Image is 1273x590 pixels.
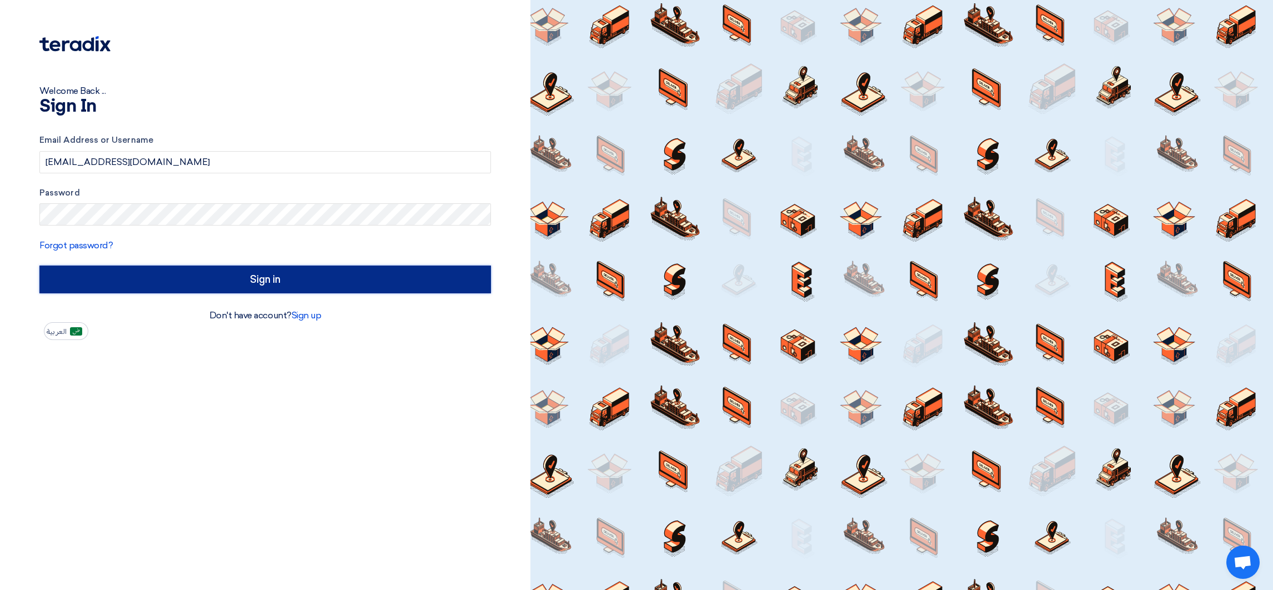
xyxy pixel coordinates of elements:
button: العربية [44,322,88,340]
div: Open chat [1226,546,1260,579]
a: Sign up [292,310,322,321]
label: Email Address or Username [39,134,491,147]
a: Forgot password? [39,240,113,251]
img: Teradix logo [39,36,111,52]
input: Enter your business email or username [39,151,491,173]
div: Don't have account? [39,309,491,322]
input: Sign in [39,266,491,293]
div: Welcome Back ... [39,84,491,98]
img: ar-AR.png [70,327,82,336]
h1: Sign In [39,98,491,116]
label: Password [39,187,491,199]
span: العربية [47,328,67,336]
